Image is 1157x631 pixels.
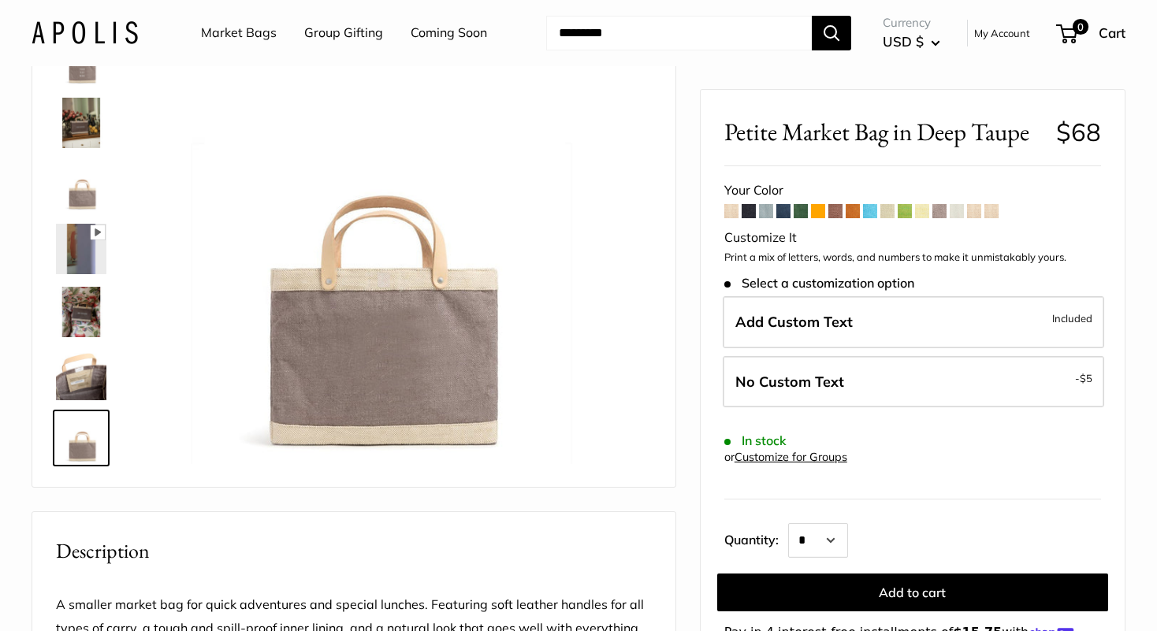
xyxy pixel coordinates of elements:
[724,226,1101,250] div: Customize It
[53,158,110,214] a: Petite Market Bag in Deep Taupe
[735,372,844,390] span: No Custom Text
[723,296,1104,348] label: Add Custom Text
[812,16,851,50] button: Search
[56,350,106,400] img: Petite Market Bag in Deep Taupe
[974,24,1030,43] a: My Account
[53,221,110,277] a: Petite Market Bag in Deep Taupe
[1058,20,1125,46] a: 0 Cart
[56,287,106,337] img: Petite Market Bag in Deep Taupe
[53,95,110,151] a: Petite Market Bag in Deep Taupe
[546,16,812,50] input: Search...
[201,21,277,45] a: Market Bags
[1075,368,1092,387] span: -
[883,12,940,34] span: Currency
[158,35,588,464] img: Petite Market Bag in Deep Taupe
[32,21,138,44] img: Apolis
[53,347,110,403] a: Petite Market Bag in Deep Taupe
[1052,309,1092,328] span: Included
[724,179,1101,202] div: Your Color
[56,224,106,274] img: Petite Market Bag in Deep Taupe
[53,284,110,340] a: Petite Market Bag in Deep Taupe
[724,275,914,290] span: Select a customization option
[304,21,383,45] a: Group Gifting
[56,161,106,211] img: Petite Market Bag in Deep Taupe
[735,313,853,331] span: Add Custom Text
[724,518,788,558] label: Quantity:
[883,33,924,50] span: USD $
[1080,371,1092,384] span: $5
[56,98,106,148] img: Petite Market Bag in Deep Taupe
[1099,24,1125,41] span: Cart
[724,117,1044,147] span: Petite Market Bag in Deep Taupe
[723,355,1104,407] label: Leave Blank
[53,410,110,466] a: Petite Market Bag in Deep Taupe
[724,433,787,448] span: In stock
[1073,19,1088,35] span: 0
[883,29,940,54] button: USD $
[717,573,1108,611] button: Add to cart
[724,447,847,468] div: or
[56,413,106,463] img: Petite Market Bag in Deep Taupe
[1056,117,1101,147] span: $68
[735,450,847,464] a: Customize for Groups
[411,21,487,45] a: Coming Soon
[56,536,652,566] h2: Description
[724,250,1101,265] p: Print a mix of letters, words, and numbers to make it unmistakably yours.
